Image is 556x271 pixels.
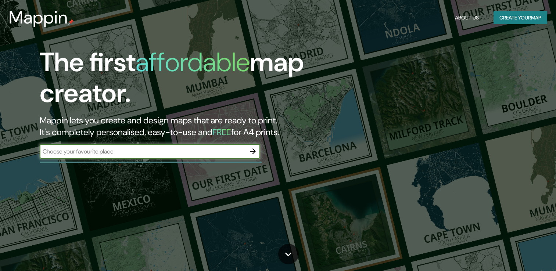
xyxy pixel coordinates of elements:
h2: Mappin lets you create and design maps that are ready to print. It's completely personalised, eas... [40,115,318,138]
button: Create yourmap [494,11,547,25]
h1: affordable [136,45,250,79]
h1: The first map creator. [40,47,318,115]
img: mappin-pin [68,19,74,25]
input: Choose your favourite place [40,147,245,156]
h3: Mappin [9,7,68,28]
h5: FREE [212,126,231,138]
button: About Us [452,11,482,25]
